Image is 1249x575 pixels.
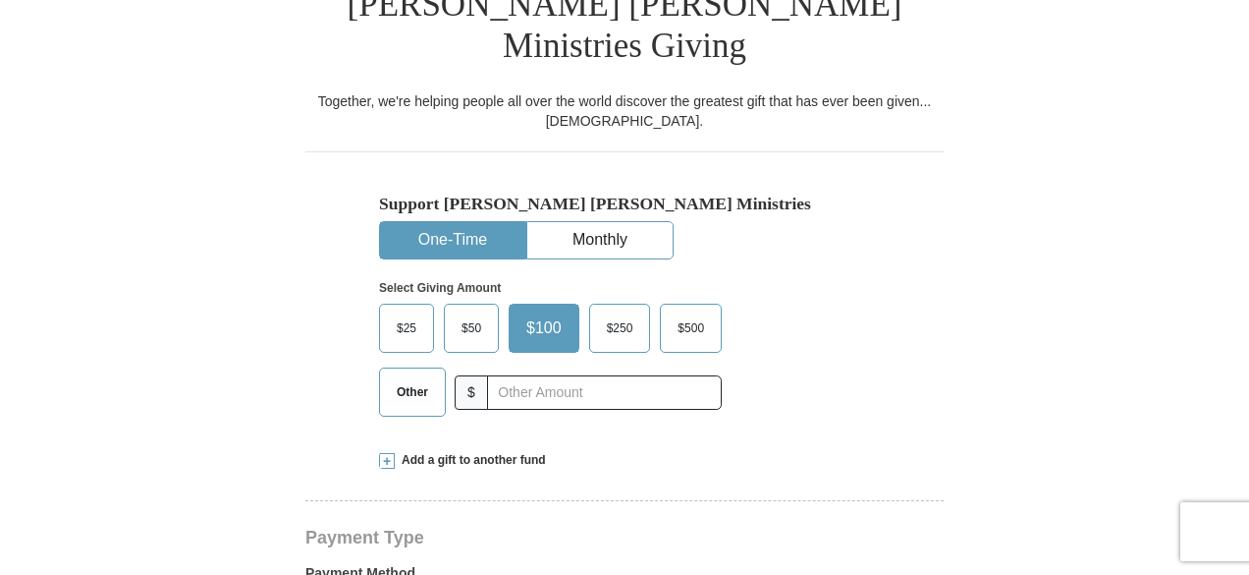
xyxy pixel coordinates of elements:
[487,375,722,410] input: Other Amount
[597,314,643,343] span: $250
[379,281,501,295] strong: Select Giving Amount
[452,314,491,343] span: $50
[516,314,571,343] span: $100
[387,377,438,407] span: Other
[455,375,488,410] span: $
[380,222,525,259] button: One-Time
[668,314,714,343] span: $500
[527,222,673,259] button: Monthly
[387,314,426,343] span: $25
[395,452,546,469] span: Add a gift to another fund
[305,91,944,131] div: Together, we're helping people all over the world discover the greatest gift that has ever been g...
[305,530,944,546] h4: Payment Type
[379,194,870,214] h5: Support [PERSON_NAME] [PERSON_NAME] Ministries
